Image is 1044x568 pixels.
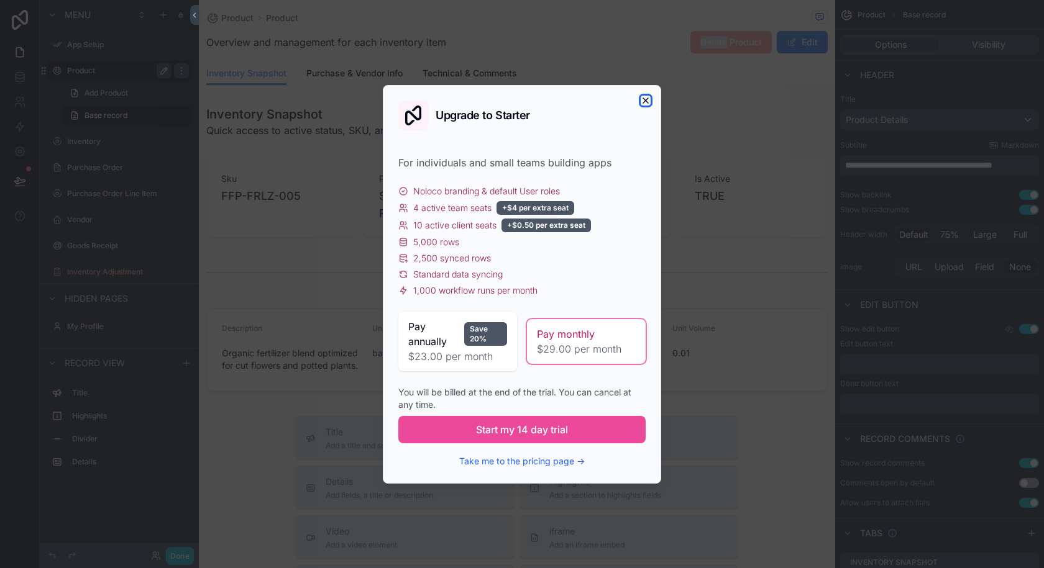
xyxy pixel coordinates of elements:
button: Take me to the pricing page → [459,455,585,467]
span: 4 active team seats [413,202,492,214]
span: $23.00 per month [408,349,507,364]
span: 1,000 workflow runs per month [413,284,538,297]
div: +$0.50 per extra seat [501,219,591,232]
span: Pay annually [408,319,459,349]
span: Standard data syncing [413,268,503,281]
span: 10 active client seats [413,219,497,232]
span: Start my 14 day trial [476,422,568,437]
button: Start my 14 day trial [398,416,646,443]
span: 5,000 rows [413,236,459,248]
span: Noloco branding & default User roles [413,185,560,197]
div: You will be billed at the end of the trial. You can cancel at any time. [398,386,646,411]
div: For individuals and small teams building apps [398,155,646,170]
span: 2,500 synced rows [413,252,491,264]
h2: Upgrade to Starter [436,110,530,121]
span: Pay monthly [537,327,595,341]
div: Save 20% [464,322,507,346]
span: $29.00 per month [537,341,636,356]
div: +$4 per extra seat [497,201,574,215]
